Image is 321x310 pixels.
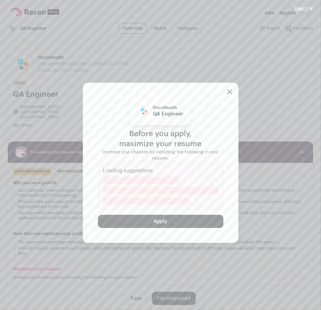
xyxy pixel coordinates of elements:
[153,105,183,110] p: OncoHealth
[98,215,223,228] button: Apply
[287,2,321,16] button: Close modal
[138,106,150,117] img: b8a3bf5c040e4c929d54b6acad9ee7bab2394c7e47a785add52767ba6a0f46b0.jpg
[98,149,223,162] p: Increase your chances by including the following in your resume:
[98,162,223,210] div: Loading suggestions
[227,89,232,94] button: Close modal
[153,110,183,118] p: QA Engineer
[98,129,223,149] p: Before you apply, maximize your resume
